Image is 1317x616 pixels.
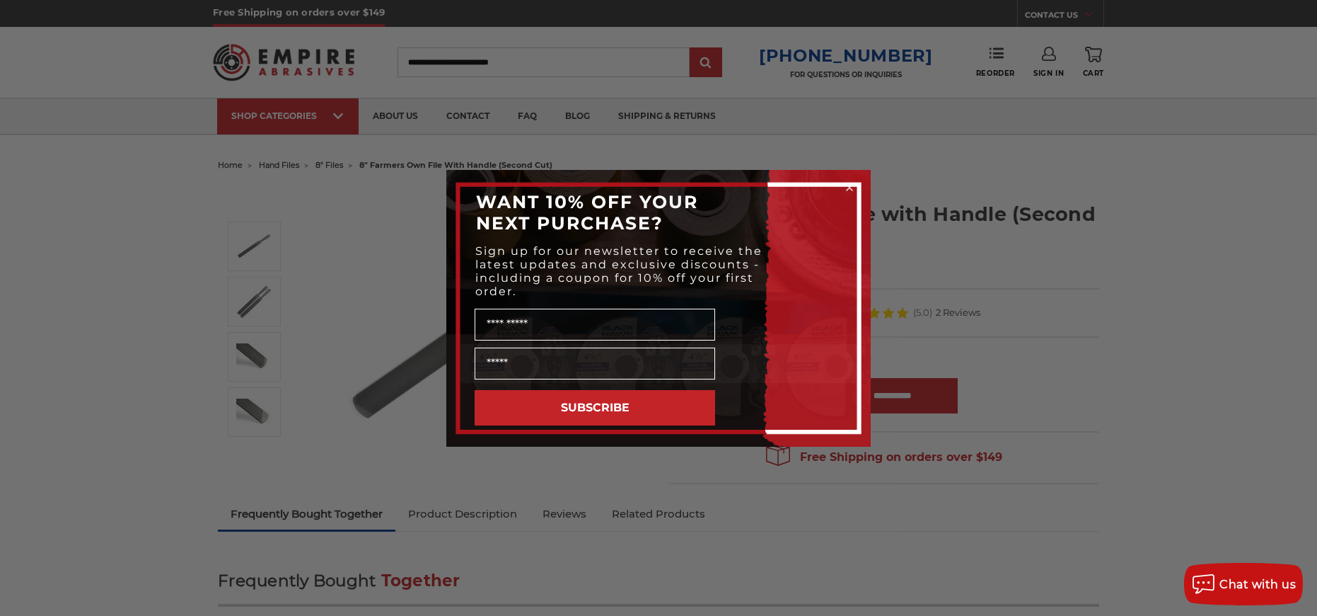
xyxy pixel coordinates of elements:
[1219,578,1296,591] span: Chat with us
[842,181,857,195] button: Close dialog
[475,244,762,298] span: Sign up for our newsletter to receive the latest updates and exclusive discounts - including a co...
[476,191,698,234] span: WANT 10% OFF YOUR NEXT PURCHASE?
[475,348,715,380] input: Email
[475,390,715,426] button: SUBSCRIBE
[1184,563,1303,605] button: Chat with us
